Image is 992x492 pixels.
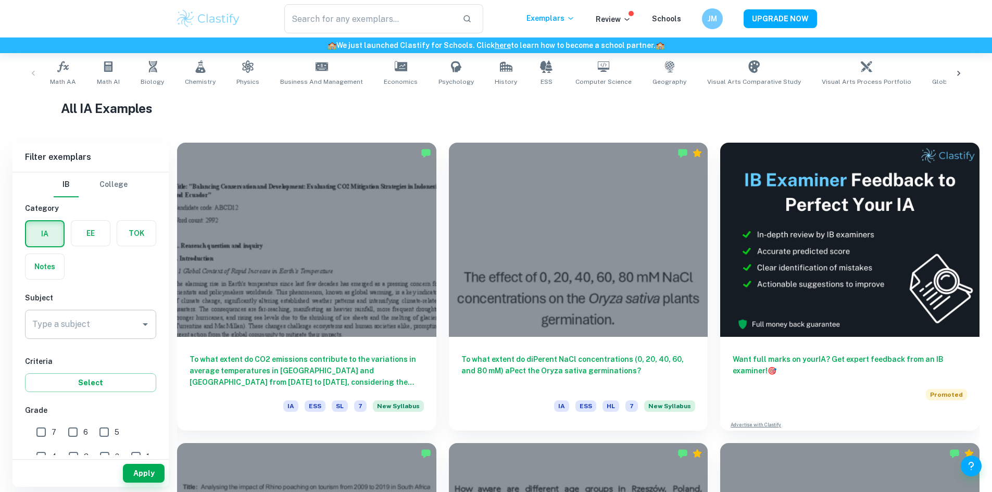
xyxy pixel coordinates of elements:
[652,15,681,23] a: Schools
[25,373,156,392] button: Select
[284,4,455,33] input: Search for any exemplars...
[146,451,149,462] span: 1
[305,400,325,412] span: ESS
[138,317,153,332] button: Open
[707,77,801,86] span: Visual Arts Comparative Study
[123,464,165,483] button: Apply
[25,405,156,416] h6: Grade
[449,143,708,431] a: To what extent do diPerent NaCl concentrations (0, 20, 40, 60, and 80 mM) aPect the Oryza sativa ...
[175,8,242,29] img: Clastify logo
[495,77,517,86] span: History
[236,77,259,86] span: Physics
[84,451,89,462] span: 3
[656,41,664,49] span: 🏫
[961,456,982,476] button: Help and Feedback
[768,367,776,375] span: 🎯
[677,448,688,459] img: Marked
[554,400,569,412] span: IA
[438,77,474,86] span: Psychology
[720,143,980,431] a: Want full marks on yourIA? Get expert feedback from an IB examiner!PromotedAdvertise with Clastify
[541,77,552,86] span: ESS
[461,354,696,388] h6: To what extent do diPerent NaCl concentrations (0, 20, 40, 60, and 80 mM) aPect the Oryza sativa ...
[280,77,363,86] span: Business and Management
[932,77,977,86] span: Global Politics
[495,41,511,49] a: here
[141,77,164,86] span: Biology
[692,448,702,459] div: Premium
[99,172,128,197] button: College
[731,421,781,428] a: Advertise with Clastify
[926,389,967,400] span: Promoted
[702,8,723,29] button: JM
[190,354,424,388] h6: To what extent do CO2 emissions contribute to the variations in average temperatures in [GEOGRAPH...
[283,400,298,412] span: IA
[115,426,119,438] span: 5
[25,292,156,304] h6: Subject
[354,400,367,412] span: 7
[644,400,695,418] div: Starting from the May 2026 session, the ESS IA requirements have changed. We created this exempla...
[26,254,64,279] button: Notes
[25,203,156,214] h6: Category
[52,426,56,438] span: 7
[652,77,686,86] span: Geography
[54,172,79,197] button: IB
[50,77,76,86] span: Math AA
[332,400,348,412] span: SL
[328,41,336,49] span: 🏫
[625,400,638,412] span: 7
[97,77,120,86] span: Math AI
[373,400,424,412] span: New Syllabus
[25,356,156,367] h6: Criteria
[185,77,216,86] span: Chemistry
[421,448,431,459] img: Marked
[575,400,596,412] span: ESS
[677,148,688,158] img: Marked
[177,143,436,431] a: To what extent do CO2 emissions contribute to the variations in average temperatures in [GEOGRAPH...
[692,148,702,158] div: Premium
[12,143,169,172] h6: Filter exemplars
[964,448,974,459] div: Premium
[54,172,128,197] div: Filter type choice
[421,148,431,158] img: Marked
[644,400,695,412] span: New Syllabus
[384,77,418,86] span: Economics
[720,143,980,337] img: Thumbnail
[117,221,156,246] button: TOK
[373,400,424,418] div: Starting from the May 2026 session, the ESS IA requirements have changed. We created this exempla...
[526,12,575,24] p: Exemplars
[822,77,911,86] span: Visual Arts Process Portfolio
[949,448,960,459] img: Marked
[733,354,967,376] h6: Want full marks on your IA ? Get expert feedback from an IB examiner!
[26,221,64,246] button: IA
[71,221,110,246] button: EE
[52,451,57,462] span: 4
[61,99,931,118] h1: All IA Examples
[602,400,619,412] span: HL
[115,451,119,462] span: 2
[2,40,990,51] h6: We just launched Clastify for Schools. Click to learn how to become a school partner.
[596,14,631,25] p: Review
[706,13,718,24] h6: JM
[83,426,88,438] span: 6
[575,77,632,86] span: Computer Science
[744,9,817,28] button: UPGRADE NOW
